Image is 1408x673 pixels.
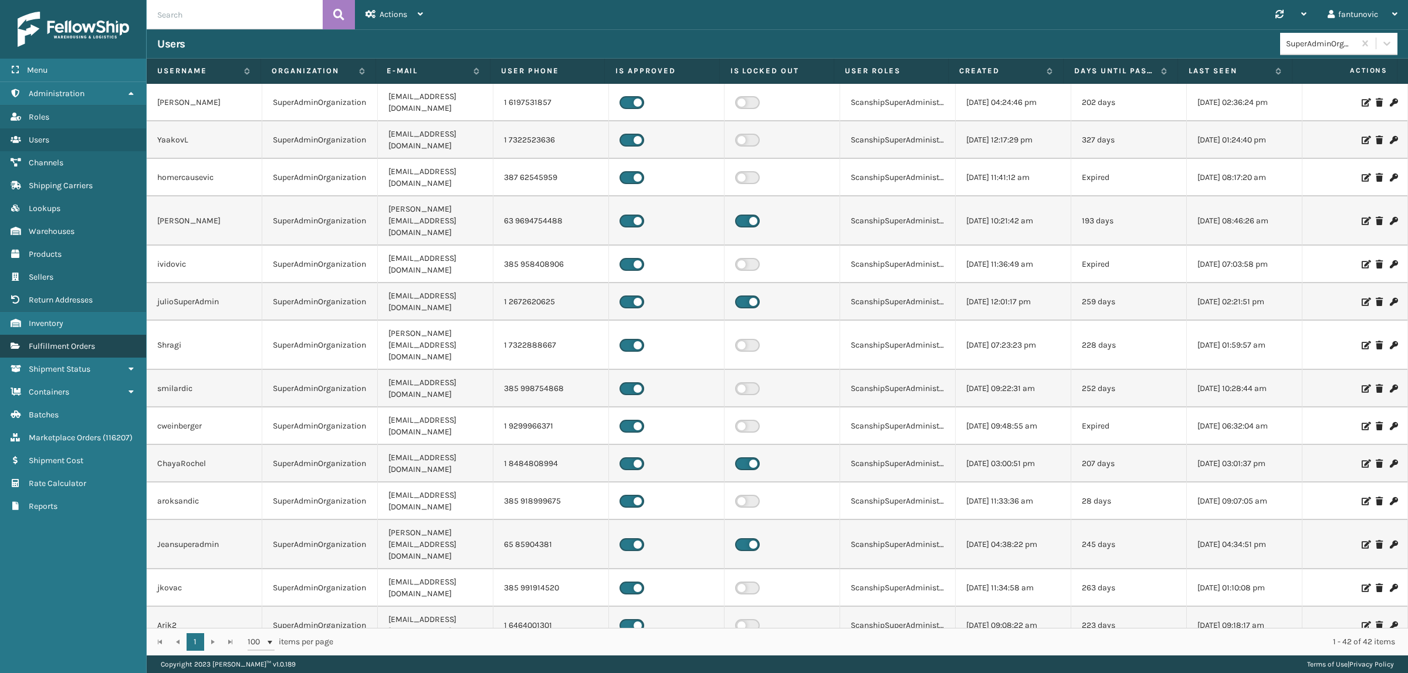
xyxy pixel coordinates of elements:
[262,84,378,121] td: SuperAdminOrganization
[1187,121,1302,159] td: [DATE] 01:24:40 pm
[1071,321,1187,370] td: 228 days
[378,121,493,159] td: [EMAIL_ADDRESS][DOMAIN_NAME]
[1362,217,1369,225] i: Edit
[103,433,133,443] span: ( 116207 )
[262,520,378,569] td: SuperAdminOrganization
[956,321,1071,370] td: [DATE] 07:23:23 pm
[840,196,956,246] td: ScanshipSuperAdministrator
[378,159,493,196] td: [EMAIL_ADDRESS][DOMAIN_NAME]
[1307,660,1348,668] a: Terms of Use
[1071,159,1187,196] td: Expired
[1307,655,1394,673] div: |
[840,283,956,321] td: ScanshipSuperAdministrator
[378,321,493,370] td: [PERSON_NAME][EMAIL_ADDRESS][DOMAIN_NAME]
[956,283,1071,321] td: [DATE] 12:01:17 pm
[730,66,823,76] label: Is Locked Out
[1390,584,1397,592] i: Change Password
[147,407,262,445] td: cweinberger
[1376,298,1383,306] i: Delete
[1071,445,1187,482] td: 207 days
[1376,460,1383,468] i: Delete
[1362,584,1369,592] i: Edit
[1187,283,1302,321] td: [DATE] 02:21:51 pm
[840,445,956,482] td: ScanshipSuperAdministrator
[840,482,956,520] td: ScanshipSuperAdministrator
[1362,497,1369,505] i: Edit
[262,407,378,445] td: SuperAdminOrganization
[493,482,609,520] td: 385 918999675
[161,655,296,673] p: Copyright 2023 [PERSON_NAME]™ v 1.0.189
[1187,445,1302,482] td: [DATE] 03:01:37 pm
[1390,422,1397,430] i: Change Password
[493,159,609,196] td: 387 62545959
[956,520,1071,569] td: [DATE] 04:38:22 pm
[248,636,265,648] span: 100
[493,607,609,644] td: 1 6464001301
[29,456,83,465] span: Shipment Cost
[956,121,1071,159] td: [DATE] 12:17:29 pm
[840,321,956,370] td: ScanshipSuperAdministrator
[840,246,956,283] td: ScanshipSuperAdministrator
[378,569,493,607] td: [EMAIL_ADDRESS][DOMAIN_NAME]
[29,89,84,98] span: Administration
[1362,136,1369,144] i: Edit
[1071,84,1187,121] td: 202 days
[1390,341,1397,349] i: Change Password
[1187,482,1302,520] td: [DATE] 09:07:05 am
[1187,569,1302,607] td: [DATE] 01:10:08 pm
[262,246,378,283] td: SuperAdminOrganization
[380,9,407,19] span: Actions
[1390,217,1397,225] i: Change Password
[1362,298,1369,306] i: Edit
[350,636,1395,648] div: 1 - 42 of 42 items
[493,370,609,407] td: 385 998754868
[1362,541,1369,549] i: Edit
[187,633,204,651] a: 1
[1362,621,1369,630] i: Edit
[378,445,493,482] td: [EMAIL_ADDRESS][DOMAIN_NAME]
[1376,136,1383,144] i: Delete
[1390,174,1397,182] i: Change Password
[147,370,262,407] td: smilardic
[29,181,93,191] span: Shipping Carriers
[1362,460,1369,468] i: Edit
[1390,460,1397,468] i: Change Password
[262,159,378,196] td: SuperAdminOrganization
[29,478,86,488] span: Rate Calculator
[1071,370,1187,407] td: 252 days
[1390,385,1397,393] i: Change Password
[1362,174,1369,182] i: Edit
[378,482,493,520] td: [EMAIL_ADDRESS][DOMAIN_NAME]
[840,84,956,121] td: ScanshipSuperAdministrator
[493,569,609,607] td: 385 991914520
[262,196,378,246] td: SuperAdminOrganization
[147,520,262,569] td: Jeansuperadmin
[147,445,262,482] td: ChayaRochel
[29,295,93,305] span: Return Addresses
[1071,121,1187,159] td: 327 days
[378,607,493,644] td: [EMAIL_ADDRESS][DOMAIN_NAME]
[1390,136,1397,144] i: Change Password
[1071,569,1187,607] td: 263 days
[493,121,609,159] td: 1 7322523636
[147,84,262,121] td: [PERSON_NAME]
[956,569,1071,607] td: [DATE] 11:34:58 am
[147,569,262,607] td: jkovac
[18,12,129,47] img: logo
[956,246,1071,283] td: [DATE] 11:36:49 am
[157,37,185,51] h3: Users
[493,246,609,283] td: 385 958408906
[29,135,49,145] span: Users
[1349,660,1394,668] a: Privacy Policy
[29,272,53,282] span: Sellers
[1390,260,1397,268] i: Change Password
[378,370,493,407] td: [EMAIL_ADDRESS][DOMAIN_NAME]
[147,159,262,196] td: homercausevic
[1390,621,1397,630] i: Change Password
[1187,246,1302,283] td: [DATE] 07:03:58 pm
[29,501,57,511] span: Reports
[147,482,262,520] td: aroksandic
[493,520,609,569] td: 65 85904381
[1376,422,1383,430] i: Delete
[1071,482,1187,520] td: 28 days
